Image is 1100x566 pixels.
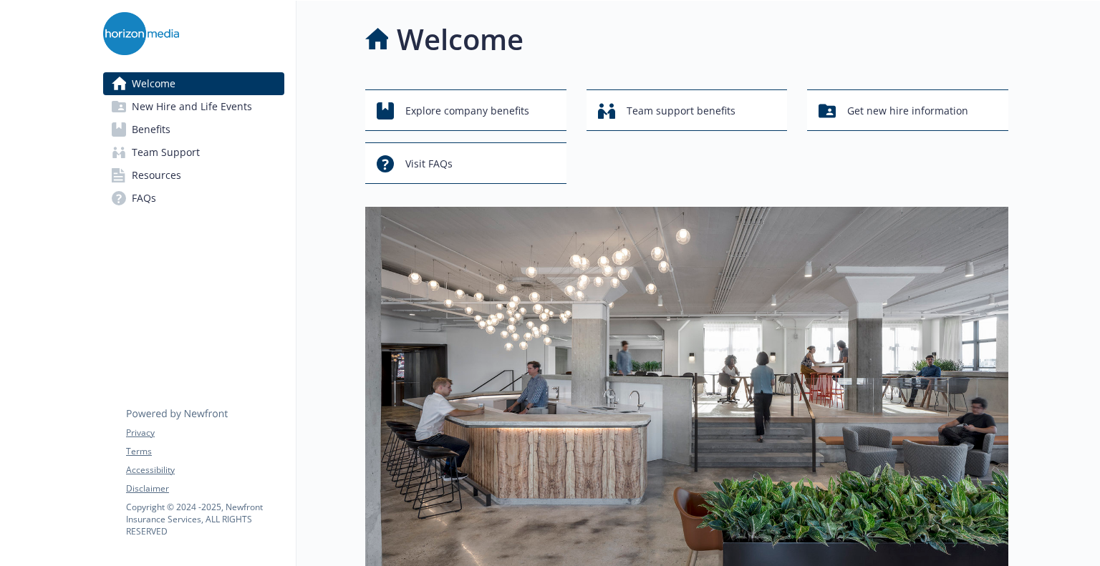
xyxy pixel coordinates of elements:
[132,72,175,95] span: Welcome
[405,150,453,177] span: Visit FAQs
[103,95,284,118] a: New Hire and Life Events
[132,95,252,118] span: New Hire and Life Events
[587,89,788,131] button: Team support benefits
[132,141,200,164] span: Team Support
[103,141,284,164] a: Team Support
[132,187,156,210] span: FAQs
[103,118,284,141] a: Benefits
[365,89,566,131] button: Explore company benefits
[807,89,1008,131] button: Get new hire information
[126,501,284,537] p: Copyright © 2024 - 2025 , Newfront Insurance Services, ALL RIGHTS RESERVED
[365,142,566,184] button: Visit FAQs
[103,72,284,95] a: Welcome
[405,97,529,125] span: Explore company benefits
[126,482,284,495] a: Disclaimer
[103,164,284,187] a: Resources
[847,97,968,125] span: Get new hire information
[132,164,181,187] span: Resources
[126,445,284,458] a: Terms
[397,18,524,61] h1: Welcome
[126,464,284,477] a: Accessibility
[126,426,284,439] a: Privacy
[627,97,735,125] span: Team support benefits
[132,118,170,141] span: Benefits
[103,187,284,210] a: FAQs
